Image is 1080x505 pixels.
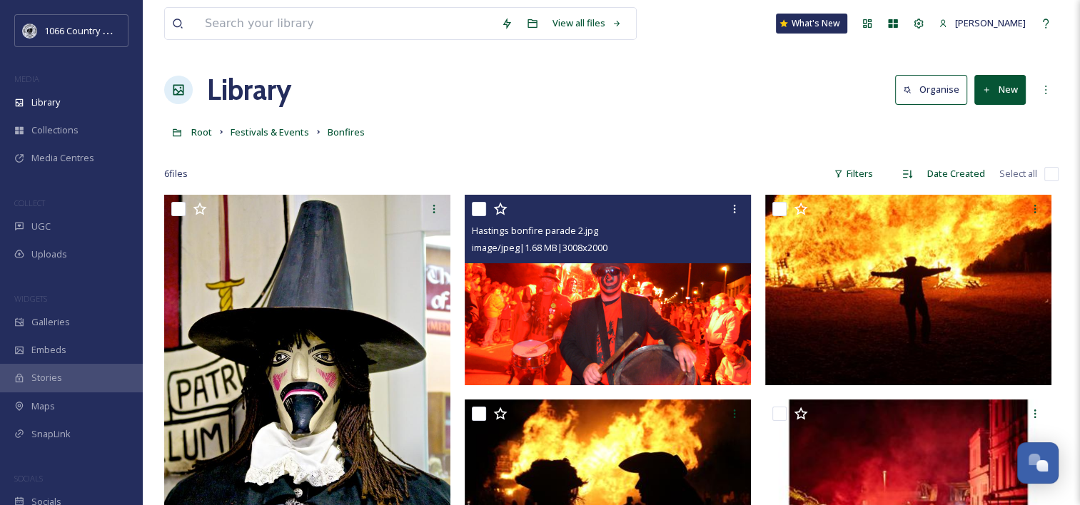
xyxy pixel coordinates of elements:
[14,198,45,208] span: COLLECT
[31,151,94,165] span: Media Centres
[955,16,1026,29] span: [PERSON_NAME]
[328,123,365,141] a: Bonfires
[231,126,309,138] span: Festivals & Events
[31,371,62,384] span: Stories
[472,241,607,254] span: image/jpeg | 1.68 MB | 3008 x 2000
[765,195,1051,386] img: Bonfire night 5 firesite 161021 Kevin Boorman.JPG
[472,224,598,237] span: Hastings bonfire parade 2.jpg
[545,9,629,37] a: View all files
[164,167,188,180] span: 6 file s
[31,220,51,233] span: UGC
[328,126,365,138] span: Bonfires
[44,24,145,37] span: 1066 Country Marketing
[31,96,60,109] span: Library
[23,24,37,38] img: logo_footerstamp.png
[895,75,974,104] a: Organise
[1017,442,1059,484] button: Open Chat
[776,14,847,34] a: What's New
[14,293,47,304] span: WIDGETS
[207,68,291,111] a: Library
[827,160,880,188] div: Filters
[465,195,751,384] img: Hastings bonfire parade 2.jpg
[31,315,70,329] span: Galleries
[14,473,43,484] span: SOCIALS
[999,167,1037,180] span: Select all
[31,343,66,357] span: Embeds
[31,248,67,261] span: Uploads
[191,126,212,138] span: Root
[31,399,55,413] span: Maps
[974,75,1026,104] button: New
[895,75,967,104] button: Organise
[31,427,71,441] span: SnapLink
[14,73,39,84] span: MEDIA
[31,123,79,137] span: Collections
[231,123,309,141] a: Festivals & Events
[932,9,1033,37] a: [PERSON_NAME]
[191,123,212,141] a: Root
[198,8,494,39] input: Search your library
[920,160,992,188] div: Date Created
